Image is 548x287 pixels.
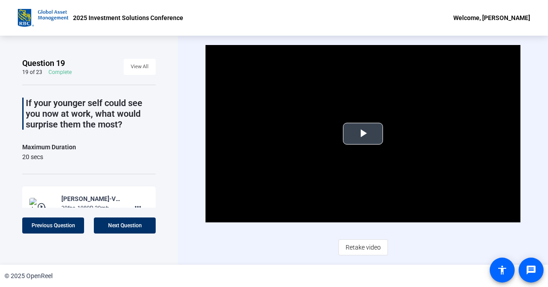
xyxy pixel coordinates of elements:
div: [PERSON_NAME]-Video Request Sessions-2025 Investment Solutions Conference-1757085009787-webcam [61,193,121,204]
button: View All [124,59,156,75]
img: thumb-nail [29,198,56,216]
button: Retake video [338,239,388,255]
mat-icon: message [526,265,536,275]
div: 19 of 23 [22,69,42,76]
mat-icon: more_horiz [133,201,143,212]
button: Previous Question [22,217,84,234]
img: OpenReel logo [18,9,68,27]
button: Next Question [94,217,156,234]
span: View All [131,60,149,74]
div: Complete [48,69,72,76]
span: Next Question [108,222,142,229]
mat-icon: accessibility [497,265,508,275]
div: Maximum Duration [22,142,76,152]
div: 20 secs [22,152,76,161]
span: Previous Question [32,222,75,229]
div: 30fps, 1080P, 20mb [61,204,121,212]
p: If your younger self could see you now at work, what would surprise them the most? [26,98,156,130]
div: Video Player [205,45,520,222]
p: 2025 Investment Solutions Conference [73,12,183,23]
div: © 2025 OpenReel [4,271,52,281]
span: Retake video [346,239,381,256]
span: Question 19 [22,58,65,69]
mat-icon: play_circle_outline [37,202,48,211]
div: Welcome, [PERSON_NAME] [453,12,530,23]
button: Play Video [343,123,383,145]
